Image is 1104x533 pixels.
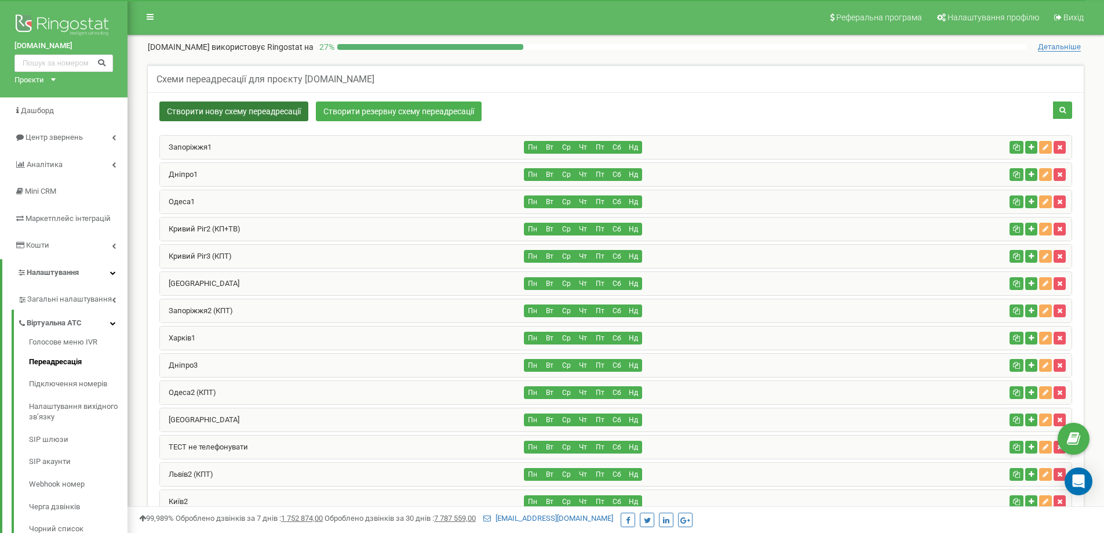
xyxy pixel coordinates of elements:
[558,304,575,317] button: Ср
[591,141,609,154] button: Пт
[591,250,609,263] button: Пт
[29,396,127,429] a: Налаштування вихідного зв’язку
[574,141,592,154] button: Чт
[608,141,625,154] button: Сб
[29,373,127,396] a: Підключення номерів
[608,495,625,508] button: Сб
[591,386,609,399] button: Пт
[541,386,558,399] button: Вт
[325,514,476,523] span: Оброблено дзвінків за 30 днів :
[160,415,239,424] a: [GEOGRAPHIC_DATA]
[29,473,127,496] a: Webhook номер
[541,304,558,317] button: Вт
[27,268,79,277] span: Налаштування
[524,332,541,345] button: Пн
[558,495,575,508] button: Ср
[625,414,642,426] button: Нд
[26,241,49,249] span: Кошти
[25,187,56,195] span: Mini CRM
[1065,467,1092,495] div: Open Intercom Messenger
[591,359,609,372] button: Пт
[625,495,642,508] button: Нд
[591,414,609,426] button: Пт
[1038,42,1081,52] span: Детальніше
[541,332,558,345] button: Вт
[591,223,609,235] button: Пт
[159,101,308,121] a: Створити нову схему переадресації
[625,468,642,481] button: Нд
[574,495,592,508] button: Чт
[574,359,592,372] button: Чт
[558,414,575,426] button: Ср
[160,143,212,151] a: Запоріжжя1
[574,468,592,481] button: Чт
[625,386,642,399] button: Нд
[608,414,625,426] button: Сб
[574,168,592,181] button: Чт
[574,250,592,263] button: Чт
[14,41,113,52] a: [DOMAIN_NAME]
[160,470,213,478] a: Львів2 (КПТ)
[160,170,198,179] a: Дніпро1
[574,332,592,345] button: Чт
[17,310,127,333] a: Віртуальна АТС
[625,332,642,345] button: Нд
[524,168,541,181] button: Пн
[608,223,625,235] button: Сб
[14,75,44,86] div: Проєкти
[948,13,1039,22] span: Налаштування профілю
[558,468,575,481] button: Ср
[558,441,575,454] button: Ср
[574,195,592,208] button: Чт
[591,468,609,481] button: Пт
[625,304,642,317] button: Нд
[524,414,541,426] button: Пн
[524,386,541,399] button: Пн
[541,468,558,481] button: Вт
[29,429,127,451] a: SIP шлюзи
[148,41,314,53] p: [DOMAIN_NAME]
[541,223,558,235] button: Вт
[139,514,174,523] span: 99,989%
[524,223,541,235] button: Пн
[27,160,63,169] span: Аналiтика
[160,497,188,506] a: Київ2
[316,101,482,121] a: Створити резервну схему переадресації
[625,195,642,208] button: Нд
[591,441,609,454] button: Пт
[591,168,609,181] button: Пт
[608,386,625,399] button: Сб
[524,277,541,290] button: Пн
[29,496,127,519] a: Черга дзвінків
[25,133,83,142] span: Центр звернень
[608,250,625,263] button: Сб
[14,12,113,41] img: Ringostat logo
[2,259,127,287] a: Налаштування
[434,514,476,523] u: 7 787 559,00
[483,514,613,523] a: [EMAIL_ADDRESS][DOMAIN_NAME]
[591,304,609,317] button: Пт
[541,250,558,263] button: Вт
[574,441,592,454] button: Чт
[558,223,575,235] button: Ср
[176,514,323,523] span: Оброблено дзвінків за 7 днів :
[29,351,127,374] a: Переадресація
[591,495,609,508] button: Пт
[608,168,625,181] button: Сб
[160,224,241,233] a: Кривий Ріг2 (КП+ТВ)
[160,306,233,315] a: Запоріжжя2 (КПТ)
[524,441,541,454] button: Пн
[14,55,113,72] input: Пошук за номером
[625,441,642,454] button: Нд
[541,277,558,290] button: Вт
[29,451,127,473] a: SIP акаунти
[625,141,642,154] button: Нд
[558,250,575,263] button: Ср
[1063,13,1084,22] span: Вихід
[574,223,592,235] button: Чт
[591,195,609,208] button: Пт
[608,332,625,345] button: Сб
[21,106,54,115] span: Дашборд
[608,277,625,290] button: Сб
[160,443,248,451] a: ТЕСТ не телефонувати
